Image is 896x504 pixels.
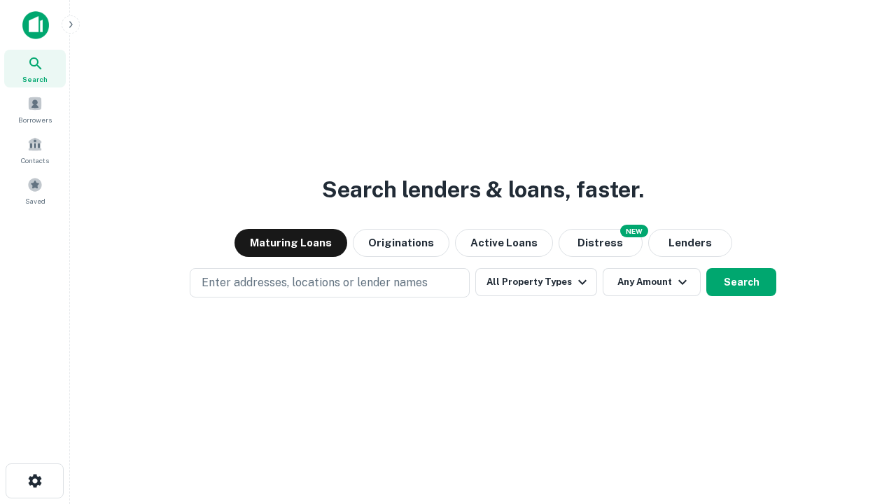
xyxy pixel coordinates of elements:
[648,229,732,257] button: Lenders
[4,50,66,87] a: Search
[4,131,66,169] a: Contacts
[826,392,896,459] iframe: Chat Widget
[322,173,644,206] h3: Search lenders & loans, faster.
[21,155,49,166] span: Contacts
[4,90,66,128] a: Borrowers
[4,171,66,209] a: Saved
[353,229,449,257] button: Originations
[620,225,648,237] div: NEW
[190,268,470,297] button: Enter addresses, locations or lender names
[234,229,347,257] button: Maturing Loans
[455,229,553,257] button: Active Loans
[475,268,597,296] button: All Property Types
[25,195,45,206] span: Saved
[603,268,701,296] button: Any Amount
[18,114,52,125] span: Borrowers
[22,11,49,39] img: capitalize-icon.png
[706,268,776,296] button: Search
[22,73,48,85] span: Search
[559,229,643,257] button: Search distressed loans with lien and other non-mortgage details.
[202,274,428,291] p: Enter addresses, locations or lender names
